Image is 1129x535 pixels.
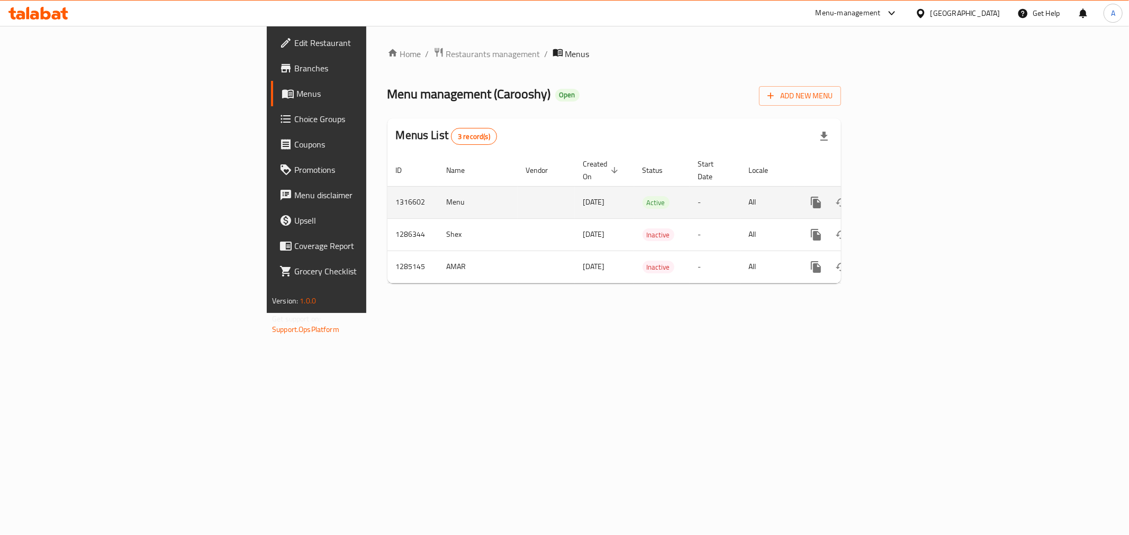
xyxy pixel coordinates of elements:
span: 1.0.0 [300,294,316,308]
span: 3 record(s) [451,132,496,142]
button: Change Status [829,222,854,247]
span: Choice Groups [294,113,447,125]
a: Grocery Checklist [271,259,455,284]
span: Open [555,90,580,99]
div: Menu-management [816,7,881,20]
span: Inactive [643,261,674,273]
a: Coupons [271,132,455,157]
a: Upsell [271,208,455,233]
td: - [690,251,740,283]
span: Start Date [698,158,728,183]
span: Status [643,164,677,177]
span: Inactive [643,229,674,241]
a: Branches [271,56,455,81]
span: [DATE] [583,227,605,241]
a: Edit Restaurant [271,30,455,56]
td: - [690,186,740,218]
td: - [690,218,740,251]
td: All [740,218,795,251]
button: more [803,190,829,215]
div: Total records count [451,128,497,145]
div: Export file [811,124,837,149]
span: ID [396,164,416,177]
span: Branches [294,62,447,75]
span: [DATE] [583,260,605,273]
a: Restaurants management [433,47,540,61]
th: Actions [795,154,914,187]
span: Upsell [294,214,447,227]
span: Name [447,164,479,177]
td: AMAR [438,251,518,283]
div: [GEOGRAPHIC_DATA] [931,7,1000,19]
span: Active [643,197,670,209]
span: Edit Restaurant [294,36,447,49]
a: Promotions [271,157,455,182]
span: Promotions [294,163,447,176]
span: Menu management ( Carooshy ) [387,82,551,106]
span: Vendor [526,164,562,177]
h2: Menus List [396,127,497,145]
span: Add New Menu [767,89,833,103]
span: Grocery Checklist [294,265,447,278]
span: A [1111,7,1115,19]
button: Change Status [829,190,854,215]
td: All [740,186,795,218]
button: more [803,254,829,280]
button: Add New Menu [759,86,841,106]
a: Choice Groups [271,106,455,132]
span: Coverage Report [294,239,447,252]
div: Active [643,196,670,209]
td: Shex [438,218,518,251]
a: Menu disclaimer [271,182,455,208]
li: / [545,48,548,60]
a: Menus [271,81,455,106]
td: All [740,251,795,283]
span: [DATE] [583,195,605,209]
nav: breadcrumb [387,47,841,61]
span: Version: [272,294,298,308]
span: Restaurants management [446,48,540,60]
span: Get support on: [272,312,321,326]
table: enhanced table [387,154,914,283]
a: Support.OpsPlatform [272,322,339,336]
span: Locale [749,164,782,177]
span: Created On [583,158,621,183]
span: Menus [565,48,590,60]
td: Menu [438,186,518,218]
span: Menu disclaimer [294,189,447,201]
button: Change Status [829,254,854,280]
a: Coverage Report [271,233,455,259]
div: Open [555,89,580,102]
span: Coupons [294,138,447,151]
button: more [803,222,829,247]
span: Menus [296,87,447,100]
